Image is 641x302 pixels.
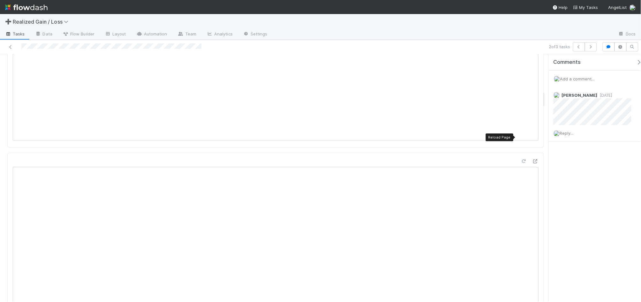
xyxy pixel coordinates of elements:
a: Settings [238,29,273,40]
div: Help [553,4,568,11]
span: Comments [554,59,581,65]
span: [DATE] [598,93,612,98]
a: Layout [100,29,131,40]
a: Flow Builder [57,29,100,40]
span: Tasks [5,31,25,37]
span: Flow Builder [63,31,94,37]
img: logo-inverted-e16ddd16eac7371096b0.svg [5,2,48,13]
img: avatar_45ea4894-10ca-450f-982d-dabe3bd75b0b.png [554,76,560,82]
a: Data [30,29,57,40]
span: My Tasks [573,5,598,10]
a: Analytics [201,29,238,40]
span: ➕ [5,19,11,24]
img: avatar_45ea4894-10ca-450f-982d-dabe3bd75b0b.png [554,130,560,137]
span: 2 of 3 tasks [549,43,570,50]
img: avatar_45ea4894-10ca-450f-982d-dabe3bd75b0b.png [630,4,636,11]
a: My Tasks [573,4,598,11]
span: AngelList [608,5,627,10]
a: Docs [613,29,641,40]
img: avatar_04ed6c9e-3b93-401c-8c3a-8fad1b1fc72c.png [554,92,560,98]
span: Realized Gain / Loss [13,19,72,25]
a: Automation [131,29,172,40]
span: [PERSON_NAME] [562,93,598,98]
span: Reply... [560,131,574,136]
span: Add a comment... [560,76,595,81]
a: Team [172,29,201,40]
